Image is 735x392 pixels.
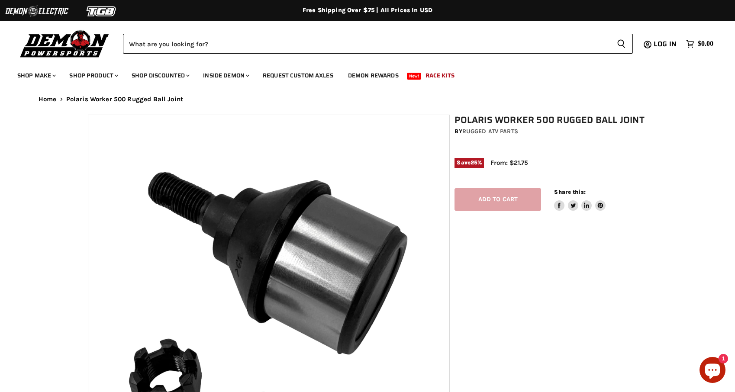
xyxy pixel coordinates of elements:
[66,96,183,103] span: Polaris Worker 500 Rugged Ball Joint
[125,67,195,84] a: Shop Discounted
[21,96,714,103] nav: Breadcrumbs
[697,357,728,385] inbox-online-store-chat: Shopify online store chat
[11,63,711,84] ul: Main menu
[462,128,518,135] a: Rugged ATV Parts
[554,188,606,211] aside: Share this:
[197,67,255,84] a: Inside Demon
[455,127,652,136] div: by
[123,34,633,54] form: Product
[650,40,682,48] a: Log in
[63,67,123,84] a: Shop Product
[455,115,652,125] h1: Polaris Worker 500 Rugged Ball Joint
[698,40,713,48] span: $0.00
[256,67,340,84] a: Request Custom Axles
[682,38,718,50] a: $0.00
[21,6,714,14] div: Free Shipping Over $75 | All Prices In USD
[4,3,69,19] img: Demon Electric Logo 2
[69,3,134,19] img: TGB Logo 2
[471,159,477,166] span: 25
[610,34,633,54] button: Search
[17,28,112,59] img: Demon Powersports
[654,39,677,49] span: Log in
[123,34,610,54] input: Search
[455,158,484,167] span: Save %
[11,67,61,84] a: Shop Make
[490,159,528,167] span: From: $21.75
[407,73,422,80] span: New!
[419,67,461,84] a: Race Kits
[39,96,57,103] a: Home
[342,67,405,84] a: Demon Rewards
[554,189,585,195] span: Share this:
